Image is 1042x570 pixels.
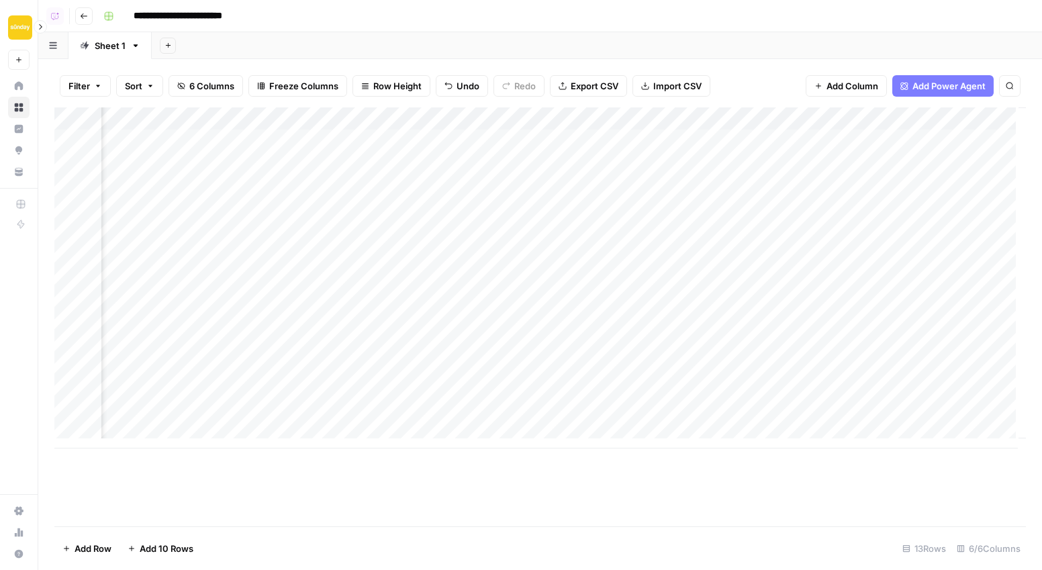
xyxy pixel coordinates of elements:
[60,75,111,97] button: Filter
[373,79,422,93] span: Row Height
[120,538,201,559] button: Add 10 Rows
[8,522,30,543] a: Usage
[897,538,951,559] div: 13 Rows
[436,75,488,97] button: Undo
[95,39,126,52] div: Sheet 1
[189,79,234,93] span: 6 Columns
[8,543,30,565] button: Help + Support
[550,75,627,97] button: Export CSV
[269,79,338,93] span: Freeze Columns
[8,161,30,183] a: Your Data
[826,79,878,93] span: Add Column
[806,75,887,97] button: Add Column
[248,75,347,97] button: Freeze Columns
[951,538,1026,559] div: 6/6 Columns
[571,79,618,93] span: Export CSV
[8,118,30,140] a: Insights
[8,11,30,44] button: Workspace: Sunday Lawn Care
[8,500,30,522] a: Settings
[653,79,702,93] span: Import CSV
[75,542,111,555] span: Add Row
[8,97,30,118] a: Browse
[514,79,536,93] span: Redo
[54,538,120,559] button: Add Row
[8,75,30,97] a: Home
[892,75,994,97] button: Add Power Agent
[125,79,142,93] span: Sort
[8,140,30,161] a: Opportunities
[632,75,710,97] button: Import CSV
[140,542,193,555] span: Add 10 Rows
[912,79,986,93] span: Add Power Agent
[493,75,544,97] button: Redo
[352,75,430,97] button: Row Height
[8,15,32,40] img: Sunday Lawn Care Logo
[68,32,152,59] a: Sheet 1
[457,79,479,93] span: Undo
[68,79,90,93] span: Filter
[116,75,163,97] button: Sort
[169,75,243,97] button: 6 Columns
